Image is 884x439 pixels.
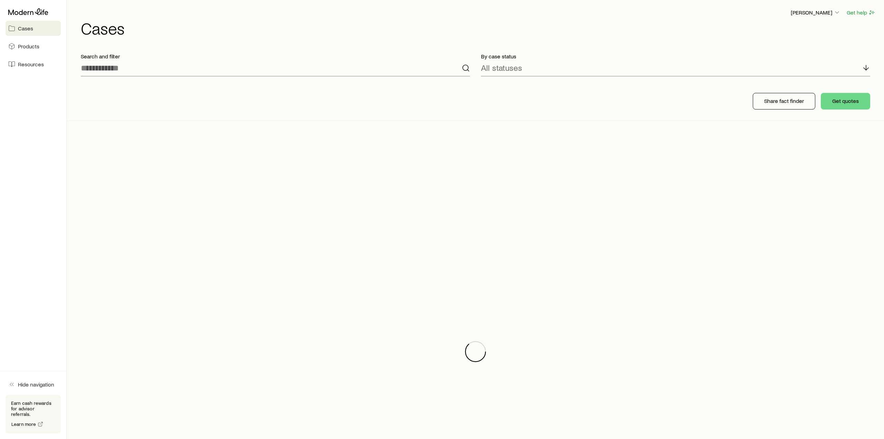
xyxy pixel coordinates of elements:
[18,381,54,388] span: Hide navigation
[11,422,36,427] span: Learn more
[81,20,876,36] h1: Cases
[6,39,61,54] a: Products
[791,9,840,16] p: [PERSON_NAME]
[764,97,804,104] p: Share fact finder
[846,9,876,17] button: Get help
[81,53,470,60] p: Search and filter
[18,43,39,50] span: Products
[481,63,522,73] p: All statuses
[18,25,33,32] span: Cases
[6,57,61,72] a: Resources
[11,400,55,417] p: Earn cash rewards for advisor referrals.
[18,61,44,68] span: Resources
[753,93,815,109] button: Share fact finder
[6,395,61,433] div: Earn cash rewards for advisor referrals.Learn more
[6,377,61,392] button: Hide navigation
[481,53,870,60] p: By case status
[790,9,841,17] button: [PERSON_NAME]
[6,21,61,36] a: Cases
[821,93,870,109] button: Get quotes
